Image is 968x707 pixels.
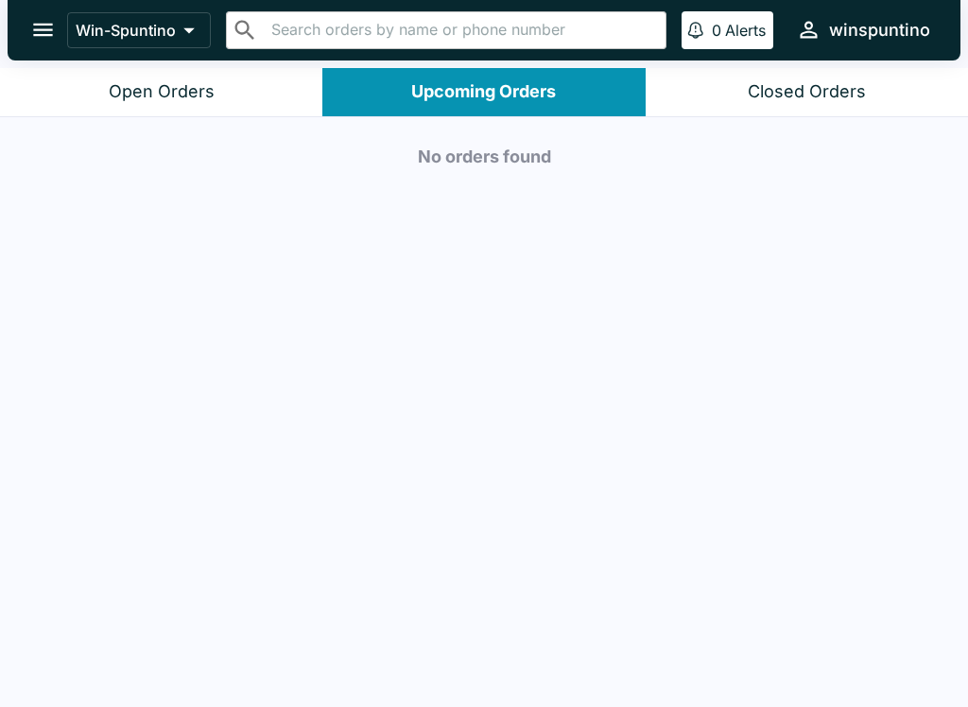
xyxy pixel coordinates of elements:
div: Upcoming Orders [411,81,556,103]
p: Win-Spuntino [76,21,176,40]
button: winspuntino [788,9,938,50]
button: Win-Spuntino [67,12,211,48]
p: Alerts [725,21,766,40]
div: Open Orders [109,81,215,103]
div: winspuntino [829,19,930,42]
input: Search orders by name or phone number [266,17,658,43]
div: Closed Orders [748,81,866,103]
button: open drawer [19,6,67,54]
p: 0 [712,21,721,40]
